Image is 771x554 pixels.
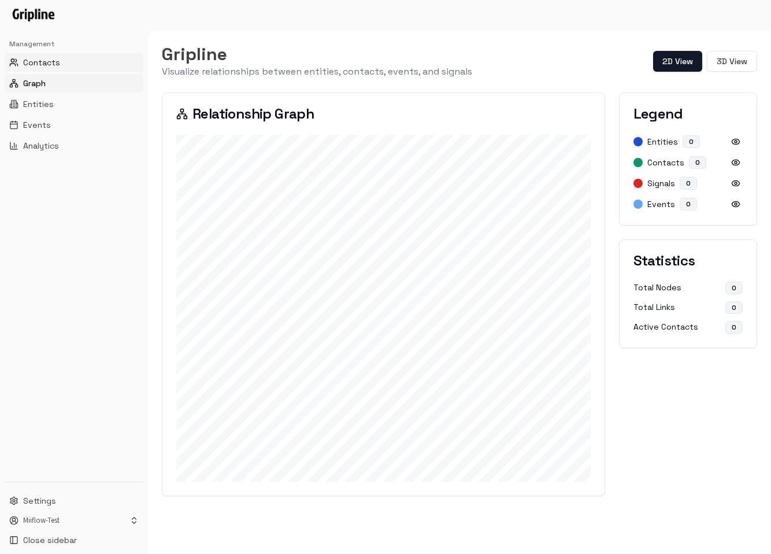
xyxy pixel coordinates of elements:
[5,95,143,113] button: Entities
[680,177,697,190] div: 0
[23,515,60,526] p: Miiflow-Test
[633,321,698,334] span: Active Contacts
[23,77,46,89] span: Graph
[647,198,675,210] span: Events
[23,495,56,507] span: Settings
[683,135,700,148] div: 0
[23,534,77,546] span: Close sidebar
[633,301,675,314] span: Total Links
[633,107,743,121] h3: Legend
[5,492,143,510] button: Settings
[633,282,681,294] span: Total Nodes
[5,136,143,155] button: Analytics
[647,157,684,168] span: Contacts
[176,107,591,121] h3: Relationship Graph
[5,35,143,53] div: Management
[5,53,143,72] button: Contacts
[647,136,678,147] span: Entities
[143,30,153,554] button: Toggle Sidebar
[5,116,143,134] button: Events
[162,65,472,79] p: Visualize relationships between entities, contacts, events, and signals
[707,51,757,72] button: 3D View
[680,198,697,210] div: 0
[725,301,743,314] div: 0
[23,119,51,131] span: Events
[23,98,54,110] span: Entities
[647,178,675,189] span: Signals
[725,321,743,334] div: 0
[23,140,59,152] span: Analytics
[9,3,57,24] img: Logo
[5,531,143,549] button: Close sidebar
[633,254,743,268] h3: Statistics
[653,51,702,72] button: 2D View
[689,156,706,169] div: 0
[725,282,743,294] div: 0
[23,57,60,68] span: Contacts
[5,74,143,93] button: Graph
[162,44,472,65] h1: Gripline
[5,512,143,529] button: Miiflow-Test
